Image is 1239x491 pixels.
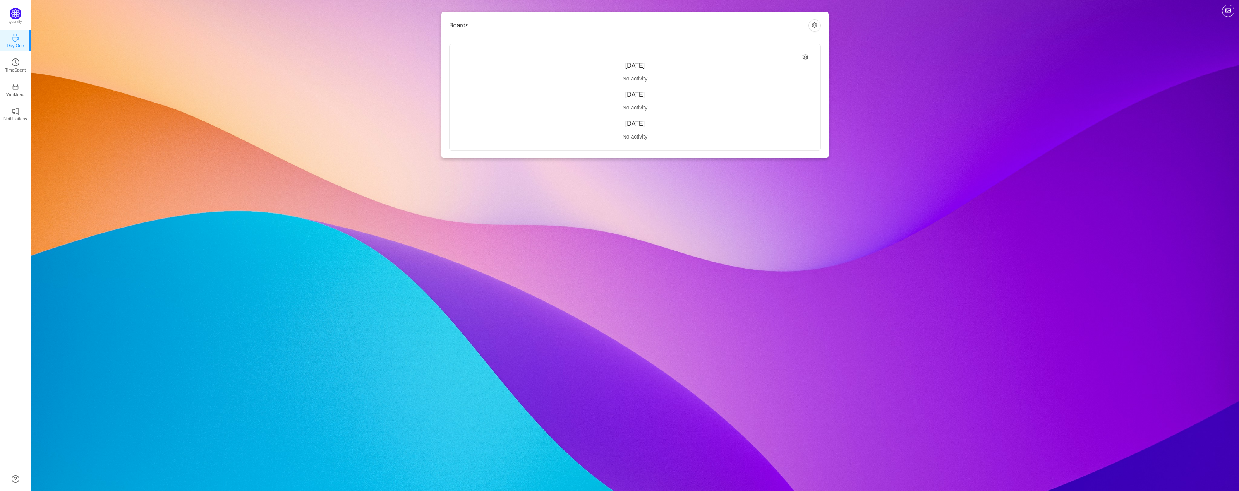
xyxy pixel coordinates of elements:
[1222,5,1234,17] button: icon: picture
[808,19,821,32] button: icon: setting
[3,115,27,122] p: Notifications
[459,104,811,112] div: No activity
[12,58,19,66] i: icon: clock-circle
[12,36,19,44] a: icon: coffeeDay One
[12,83,19,91] i: icon: inbox
[5,67,26,74] p: TimeSpent
[12,109,19,117] a: icon: notificationNotifications
[459,133,811,141] div: No activity
[9,19,22,25] p: Quantify
[12,34,19,42] i: icon: coffee
[625,91,645,98] span: [DATE]
[12,85,19,93] a: icon: inboxWorkload
[12,61,19,68] a: icon: clock-circleTimeSpent
[625,62,645,69] span: [DATE]
[10,8,21,19] img: Quantify
[7,42,24,49] p: Day One
[459,75,811,83] div: No activity
[12,107,19,115] i: icon: notification
[6,91,24,98] p: Workload
[802,54,809,60] i: icon: setting
[12,475,19,483] a: icon: question-circle
[449,22,808,29] h3: Boards
[625,120,645,127] span: [DATE]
